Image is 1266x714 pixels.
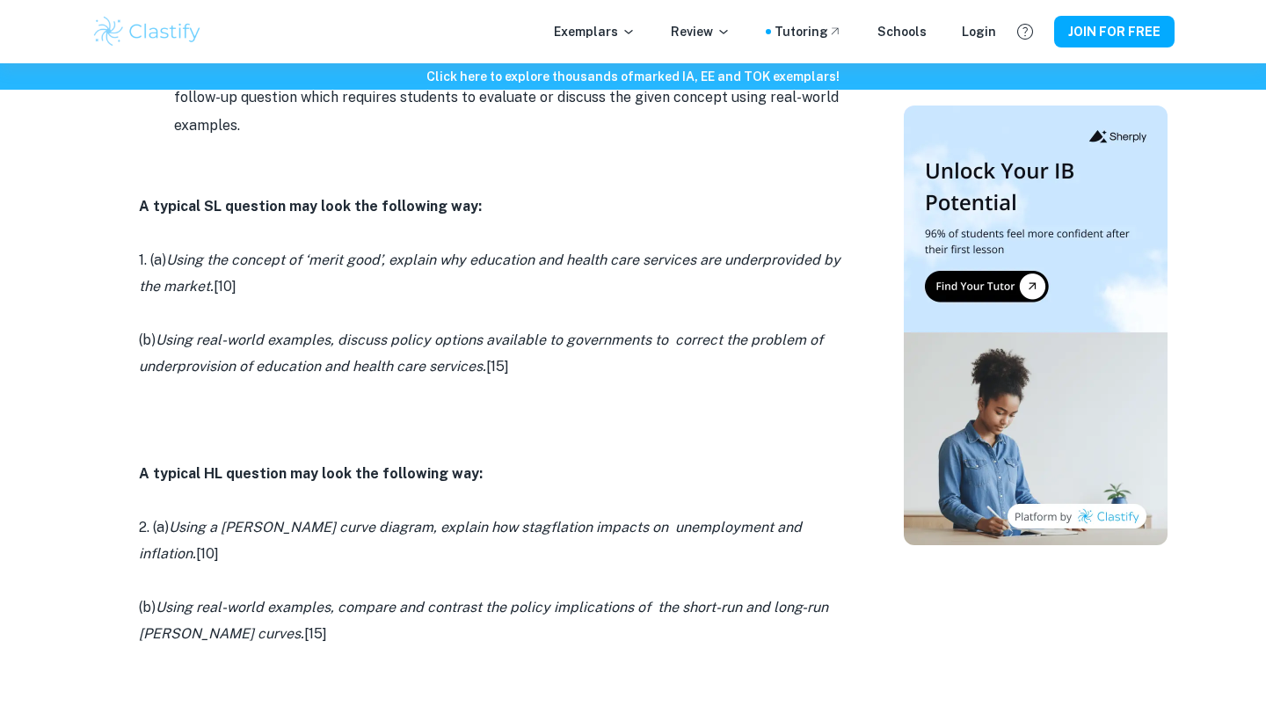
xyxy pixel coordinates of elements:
p: 1. (a) [10] [139,247,842,301]
p: Review [671,22,731,41]
button: JOIN FOR FREE [1054,16,1175,47]
p: Exemplars [554,22,636,41]
i: Using a [PERSON_NAME] curve diagram, explain how stagflation impacts on unemployment and inflation. [139,519,802,562]
p: (b) [15] [139,594,842,648]
h6: Click here to explore thousands of marked IA, EE and TOK exemplars ! [4,67,1262,86]
strong: A typical HL question may look the following way: [139,465,483,482]
i: Using real-world examples, compare and contrast the policy implications of the short-run and long... [139,599,828,642]
li: Each question is made up of parts. Part (a) requires students to explain a concept. Part (b) is a... [174,55,842,140]
a: Tutoring [775,22,842,41]
button: Help and Feedback [1010,17,1040,47]
a: Login [962,22,996,41]
p: (b) [15] [139,327,842,381]
a: Schools [877,22,927,41]
i: Using the concept of ‘merit good’, explain why education and health care services are underprovid... [139,251,840,295]
strong: A typical SL question may look the following way: [139,198,482,215]
p: 2. (a) [10] [139,514,842,568]
img: Thumbnail [904,106,1168,545]
i: Using real-world examples, discuss policy options available to governments to correct the problem... [139,331,823,375]
img: Clastify logo [91,14,203,49]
